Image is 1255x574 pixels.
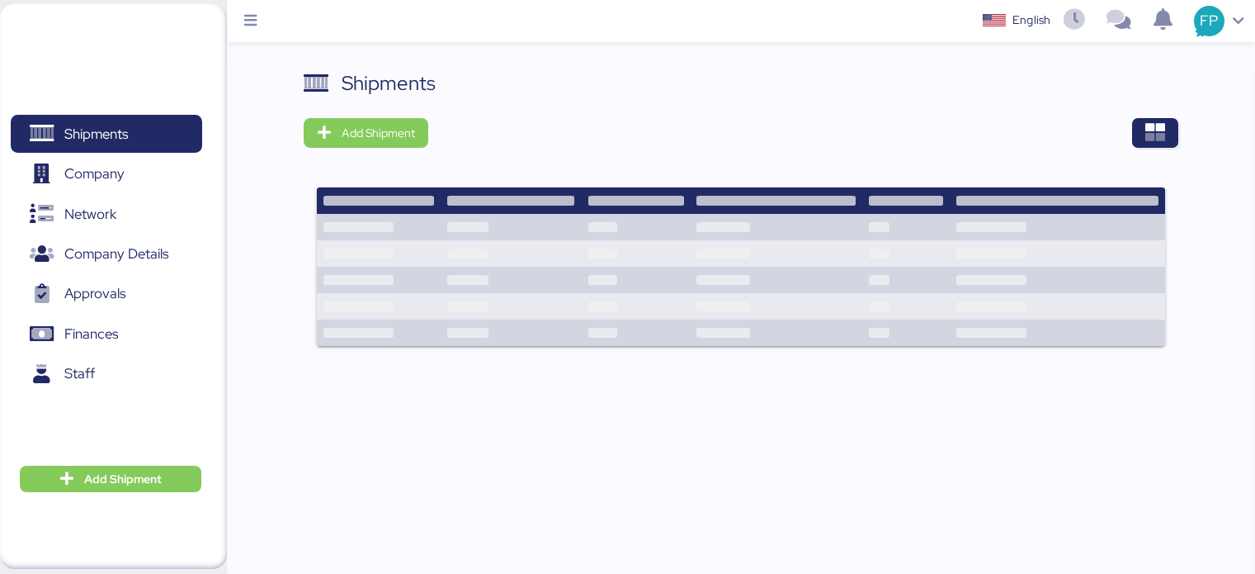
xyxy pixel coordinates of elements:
a: Company [11,155,202,193]
button: Menu [237,7,265,36]
a: Staff [11,355,202,393]
span: Add Shipment [84,469,162,489]
span: Network [64,202,116,226]
a: Network [11,195,202,233]
div: Shipments [342,69,436,98]
div: English [1012,12,1050,29]
span: Approvals [64,282,125,306]
span: Company Details [64,242,168,266]
span: Shipments [64,122,128,146]
a: Approvals [11,275,202,313]
button: Add Shipment [20,466,201,492]
span: Add Shipment [342,123,415,143]
button: Add Shipment [304,118,428,148]
span: FP [1200,10,1218,31]
span: Finances [64,322,118,346]
a: Finances [11,315,202,353]
span: Staff [64,362,95,386]
a: Company Details [11,235,202,273]
span: Company [64,162,125,186]
a: Shipments [11,115,202,153]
